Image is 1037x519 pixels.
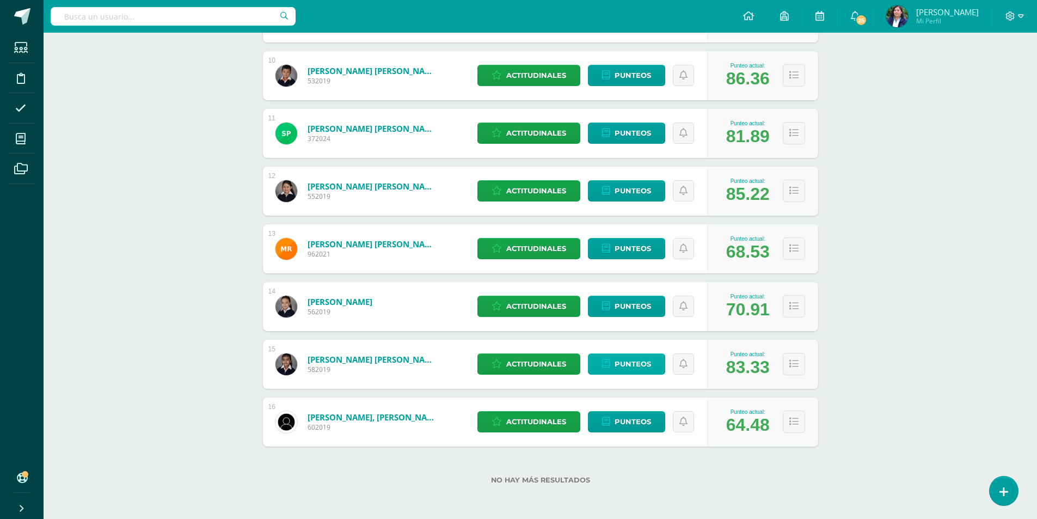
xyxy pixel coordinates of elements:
[51,7,296,26] input: Busca un usuario...
[726,69,770,89] div: 86.36
[308,123,438,134] a: [PERSON_NAME] [PERSON_NAME]
[308,249,438,259] span: 962021
[588,353,665,375] a: Punteos
[588,238,665,259] a: Punteos
[506,239,566,259] span: Actitudinales
[275,353,297,375] img: 17f44a269f934203a185e67b8aa137cd.png
[308,192,438,201] span: 552019
[477,123,580,144] a: Actitudinales
[615,296,651,316] span: Punteos
[506,181,566,201] span: Actitudinales
[615,239,651,259] span: Punteos
[726,294,770,300] div: Punteo actual:
[855,14,867,26] span: 25
[588,411,665,432] a: Punteos
[506,412,566,432] span: Actitudinales
[308,365,438,374] span: 582019
[477,296,580,317] a: Actitudinales
[268,288,275,295] div: 14
[268,172,275,180] div: 12
[726,178,770,184] div: Punteo actual:
[726,242,770,262] div: 68.53
[506,296,566,316] span: Actitudinales
[268,403,275,411] div: 16
[275,411,297,433] img: d9a1c56e96f83a1c7390c635f461cd36.png
[506,65,566,86] span: Actitudinales
[726,357,770,377] div: 83.33
[588,123,665,144] a: Punteos
[588,180,665,202] a: Punteos
[477,353,580,375] a: Actitudinales
[268,230,275,237] div: 13
[477,65,580,86] a: Actitudinales
[308,354,438,365] a: [PERSON_NAME] [PERSON_NAME]
[726,409,770,415] div: Punteo actual:
[506,123,566,143] span: Actitudinales
[615,123,651,143] span: Punteos
[477,238,580,259] a: Actitudinales
[615,354,651,374] span: Punteos
[588,296,665,317] a: Punteos
[308,307,372,316] span: 562019
[726,300,770,320] div: 70.91
[726,351,770,357] div: Punteo actual:
[916,7,979,17] span: [PERSON_NAME]
[308,65,438,76] a: [PERSON_NAME] [PERSON_NAME]
[506,354,566,374] span: Actitudinales
[275,123,297,144] img: d2bba4b8ed9dd709db075a714d8b1348.png
[308,296,372,307] a: [PERSON_NAME]
[588,65,665,86] a: Punteos
[308,412,438,423] a: [PERSON_NAME], [PERSON_NAME]
[916,16,979,26] span: Mi Perfil
[308,181,438,192] a: [PERSON_NAME] [PERSON_NAME]
[726,184,770,204] div: 85.22
[308,239,438,249] a: [PERSON_NAME] [PERSON_NAME]
[726,236,770,242] div: Punteo actual:
[726,415,770,435] div: 64.48
[477,411,580,432] a: Actitudinales
[615,65,651,86] span: Punteos
[308,423,438,432] span: 602019
[275,65,297,87] img: 3088ce6bfbe40a0677bb980140693140.png
[615,181,651,201] span: Punteos
[726,63,770,69] div: Punteo actual:
[477,180,580,202] a: Actitudinales
[263,476,818,484] label: No hay más resultados
[268,345,275,353] div: 15
[615,412,651,432] span: Punteos
[308,76,438,86] span: 532019
[726,126,770,146] div: 81.89
[275,180,297,202] img: 78c1b6c02991e6cb64d43bff1ad8ad53.png
[268,57,275,64] div: 10
[886,5,908,27] img: cc393a5ce9805ad72d48e0f4d9f74595.png
[275,238,297,260] img: 1346d80da97a31a38631743e8171526d.png
[268,114,275,122] div: 11
[275,296,297,317] img: 590cd892b376baedd7ab8dbf2519abc8.png
[726,120,770,126] div: Punteo actual:
[308,134,438,143] span: 372024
